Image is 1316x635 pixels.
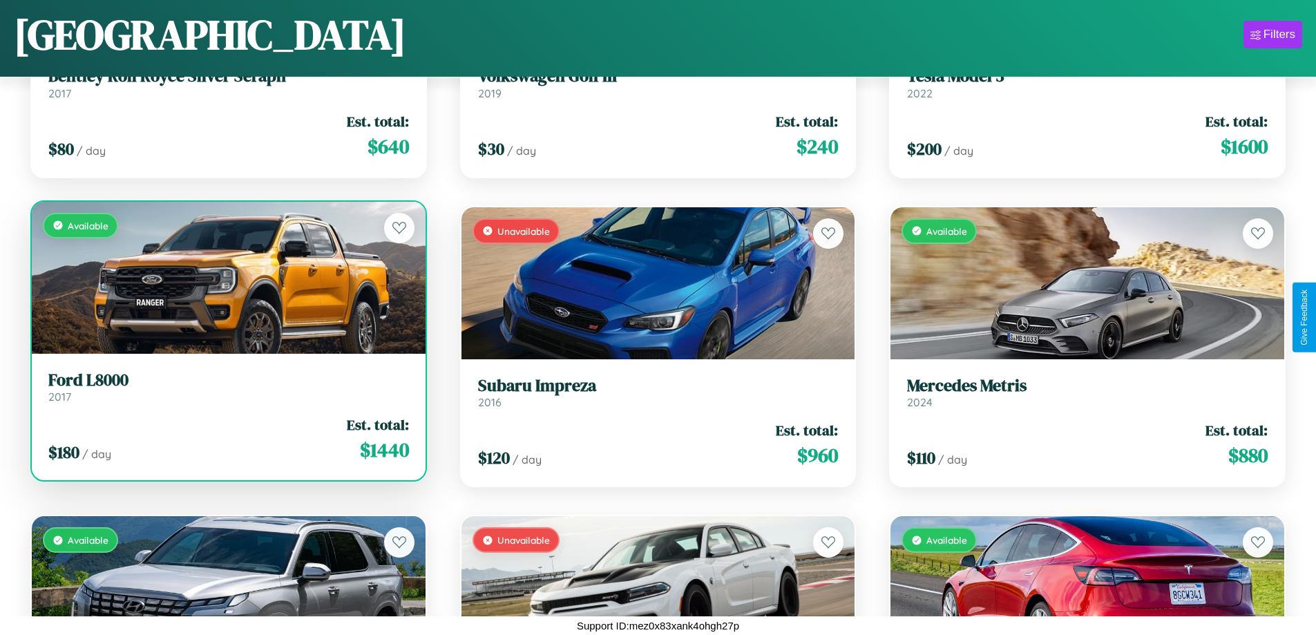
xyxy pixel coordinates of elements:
span: $ 1440 [360,436,409,464]
span: Est. total: [1205,420,1268,440]
a: Mercedes Metris2024 [907,376,1268,410]
a: Volkswagen Golf III2019 [478,66,839,100]
h3: Volkswagen Golf III [478,66,839,86]
span: / day [77,144,106,158]
span: 2019 [478,86,502,100]
span: $ 1600 [1221,133,1268,160]
span: 2022 [907,86,933,100]
span: $ 640 [368,133,409,160]
span: $ 960 [797,442,838,469]
a: Ford L80002017 [48,370,409,404]
span: Available [68,534,108,546]
span: Available [926,225,967,237]
span: Est. total: [776,420,838,440]
span: Available [926,534,967,546]
span: $ 200 [907,138,942,160]
span: $ 240 [797,133,838,160]
span: $ 30 [478,138,504,160]
button: Filters [1243,21,1302,48]
span: $ 80 [48,138,74,160]
p: Support ID: mez0x83xank4ohgh27p [577,616,739,635]
span: 2016 [478,395,502,409]
span: 2024 [907,395,933,409]
span: $ 180 [48,441,79,464]
span: 2017 [48,390,71,404]
h3: Ford L8000 [48,370,409,390]
a: Tesla Model 32022 [907,66,1268,100]
span: $ 880 [1228,442,1268,469]
a: Bentley Roll Royce Silver Seraph2017 [48,66,409,100]
span: $ 110 [907,446,935,469]
span: Unavailable [497,225,550,237]
span: / day [507,144,536,158]
span: / day [513,453,542,466]
span: Est. total: [347,415,409,435]
span: Est. total: [1205,111,1268,131]
span: / day [938,453,967,466]
span: / day [82,447,111,461]
h3: Bentley Roll Royce Silver Seraph [48,66,409,86]
h1: [GEOGRAPHIC_DATA] [14,6,406,63]
span: Est. total: [776,111,838,131]
h3: Tesla Model 3 [907,66,1268,86]
span: $ 120 [478,446,510,469]
span: Available [68,220,108,231]
span: 2017 [48,86,71,100]
div: Filters [1263,28,1295,41]
span: Unavailable [497,534,550,546]
span: Est. total: [347,111,409,131]
span: / day [944,144,973,158]
h3: Subaru Impreza [478,376,839,396]
h3: Mercedes Metris [907,376,1268,396]
div: Give Feedback [1299,290,1309,345]
a: Subaru Impreza2016 [478,376,839,410]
